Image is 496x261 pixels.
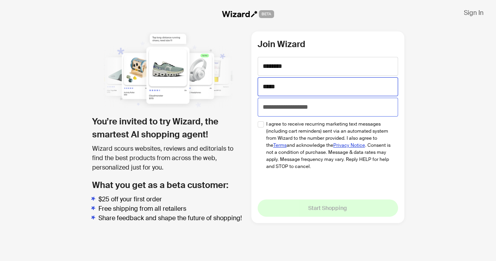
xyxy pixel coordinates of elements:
h2: What you get as a beta customer: [92,179,245,192]
a: Privacy Notice [333,142,365,148]
li: Share feedback and shape the future of shopping! [98,214,245,223]
span: I agree to receive recurring marketing text messages (including cart reminders) sent via an autom... [266,120,392,170]
li: $25 off your first order [98,195,245,204]
span: Sign In [464,9,483,17]
div: Wizard scours websites, reviews and editorials to find the best products from across the web, per... [92,144,245,172]
button: Sign In [458,6,490,19]
li: Free shipping from all retailers [98,204,245,214]
h1: You’re invited to try Wizard, the smartest AI shopping agent! [92,115,245,141]
a: Terms [273,142,287,148]
button: Start Shopping [258,199,398,217]
h2: Join Wizard [258,38,398,51]
span: BETA [259,10,274,18]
